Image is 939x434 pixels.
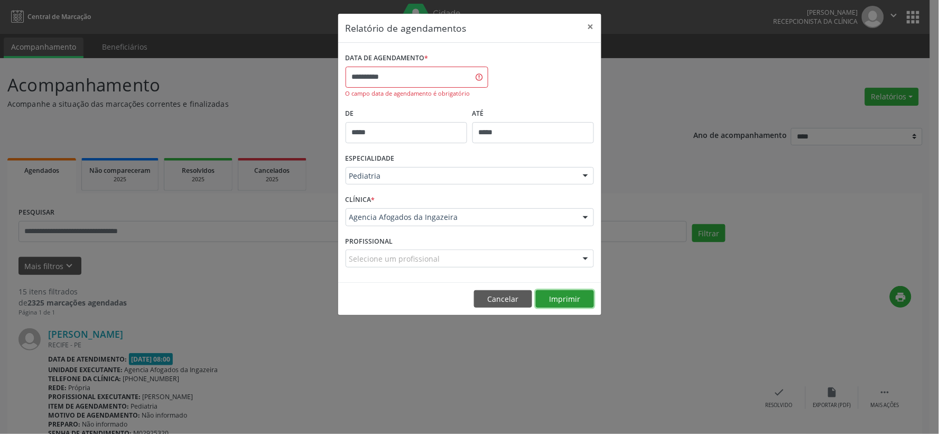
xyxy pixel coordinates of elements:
[346,234,393,250] label: PROFISSIONAL
[580,14,601,40] button: Close
[346,106,467,122] label: De
[474,290,532,308] button: Cancelar
[346,89,488,98] div: O campo data de agendamento é obrigatório
[536,290,594,308] button: Imprimir
[472,106,594,122] label: ATÉ
[346,21,467,35] h5: Relatório de agendamentos
[349,253,440,264] span: Selecione um profissional
[349,171,572,181] span: Pediatria
[346,151,395,167] label: ESPECIALIDADE
[346,192,375,208] label: CLÍNICA
[346,50,429,67] label: DATA DE AGENDAMENTO
[349,212,572,223] span: Agencia Afogados da Ingazeira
